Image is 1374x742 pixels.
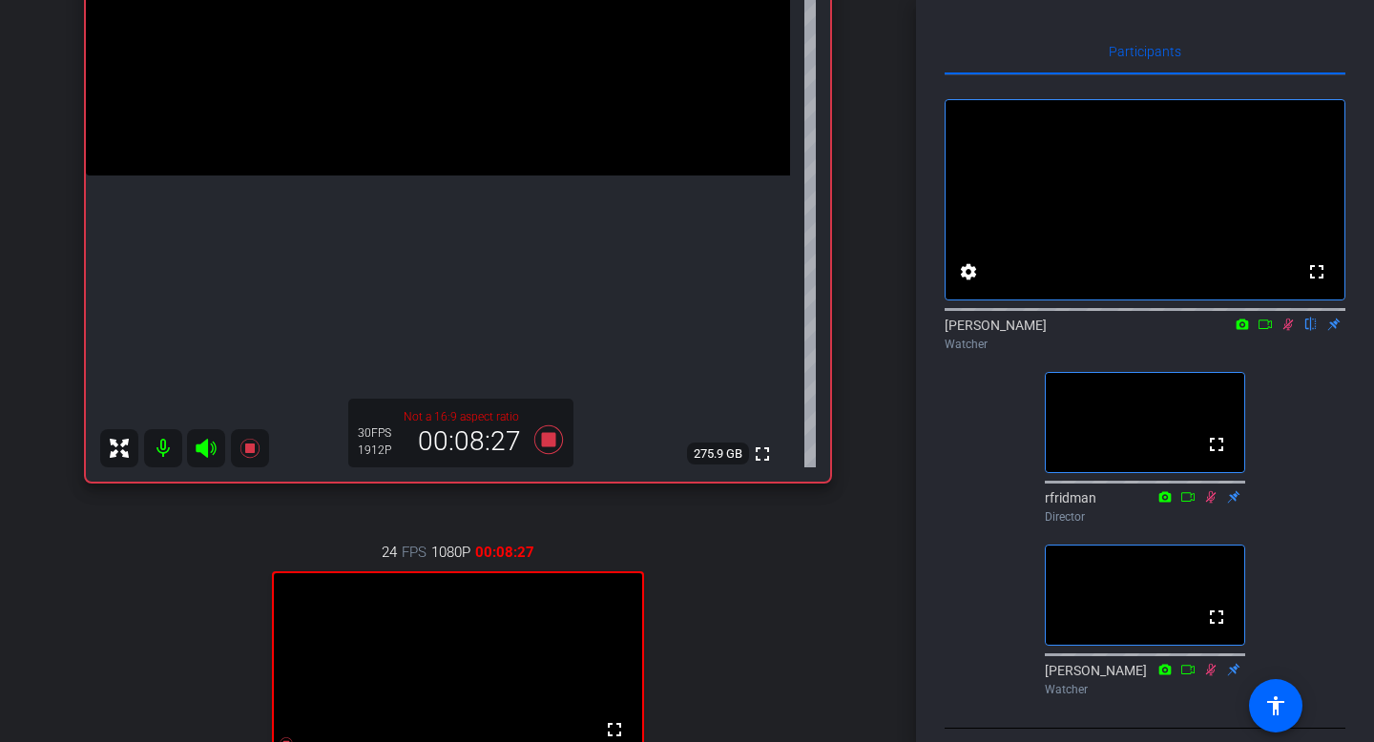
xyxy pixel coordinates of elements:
div: [PERSON_NAME] [1045,661,1245,698]
span: Participants [1109,45,1181,58]
mat-icon: flip [1300,315,1322,332]
mat-icon: fullscreen [603,718,626,741]
div: Watcher [1045,681,1245,698]
p: Not a 16:9 aspect ratio [358,408,564,425]
span: 24 [382,542,397,563]
div: rfridman [1045,488,1245,526]
div: 30 [358,425,406,441]
span: 275.9 GB [687,443,749,465]
div: [PERSON_NAME] [945,316,1345,353]
span: FPS [371,426,391,440]
div: 1912P [358,443,406,458]
mat-icon: settings [957,260,980,283]
div: 00:08:27 [406,425,533,458]
mat-icon: fullscreen [1305,260,1328,283]
div: Director [1045,508,1245,526]
span: FPS [402,542,427,563]
span: 00:08:27 [475,542,534,563]
div: Watcher [945,336,1345,353]
span: 1080P [431,542,470,563]
mat-icon: accessibility [1264,694,1287,717]
mat-icon: fullscreen [1205,606,1228,629]
mat-icon: fullscreen [751,443,774,465]
mat-icon: fullscreen [1205,433,1228,456]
